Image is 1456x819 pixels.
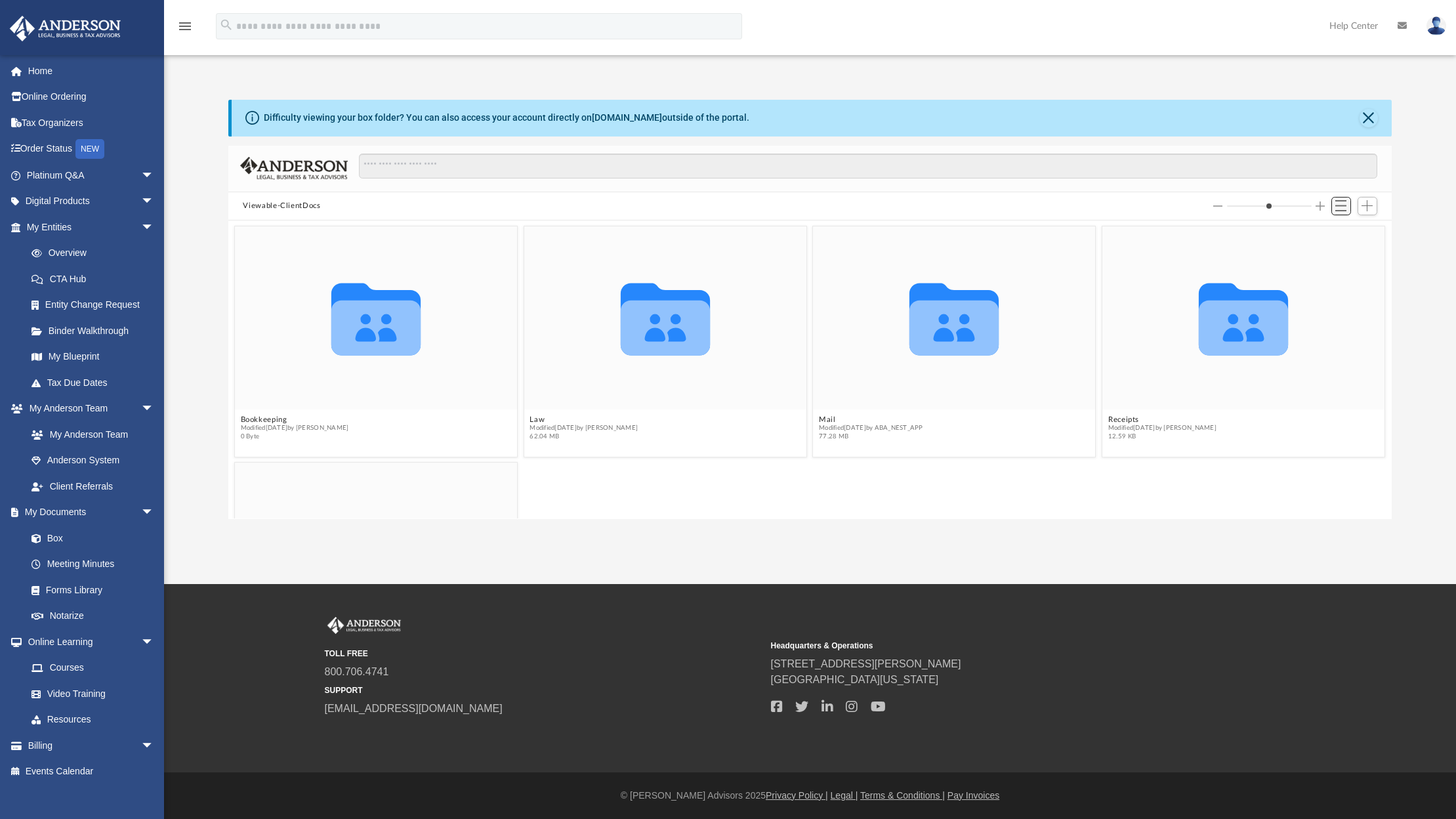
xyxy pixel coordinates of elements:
[1360,109,1378,127] button: Close
[9,110,174,136] a: Tax Organizers
[325,684,762,696] small: SUPPORT
[530,432,638,441] span: 62.04 MB
[18,344,167,370] a: My Blueprint
[219,18,234,32] i: search
[9,188,174,215] a: Digital Productsarrow_drop_down
[141,214,167,241] span: arrow_drop_down
[18,421,161,448] a: My Anderson Team
[9,84,174,110] a: Online Ordering
[18,603,167,629] a: Notarize
[1108,432,1217,441] span: 12.59 KB
[359,154,1377,178] input: Search files and folders
[9,732,174,759] a: Billingarrow_drop_down
[18,551,167,577] a: Meeting Minutes
[820,415,924,424] button: Mail
[1331,197,1351,215] button: Switch to List View
[325,648,762,660] small: TOLL FREE
[325,703,503,714] a: [EMAIL_ADDRESS][DOMAIN_NAME]
[241,415,349,424] button: Bookkeeping
[771,674,939,685] a: [GEOGRAPHIC_DATA][US_STATE]
[18,448,167,474] a: Anderson System
[766,790,828,801] a: Privacy Policy |
[18,707,167,733] a: Resources
[18,240,174,266] a: Overview
[6,16,125,41] img: Anderson Advisors Platinum Portal
[18,473,167,499] a: Client Referrals
[241,432,349,441] span: 0 Byte
[1108,415,1217,424] button: Receipts
[820,424,924,432] span: Modified [DATE] by ABA_NEST_APP
[241,424,349,432] span: Modified [DATE] by [PERSON_NAME]
[771,640,1208,652] small: Headquarters & Operations
[18,318,174,344] a: Binder Walkthrough
[141,629,167,656] span: arrow_drop_down
[141,188,167,215] span: arrow_drop_down
[9,396,167,422] a: My Anderson Teamarrow_drop_down
[18,266,174,292] a: CTA Hub
[141,396,167,423] span: arrow_drop_down
[141,162,167,189] span: arrow_drop_down
[18,525,161,551] a: Box
[530,415,638,424] button: Law
[243,200,320,212] button: Viewable-ClientDocs
[164,789,1456,803] div: © [PERSON_NAME] Advisors 2025
[1108,424,1217,432] span: Modified [DATE] by [PERSON_NAME]
[947,790,999,801] a: Pay Invoices
[18,655,167,681] a: Courses
[141,732,167,759] span: arrow_drop_down
[820,432,924,441] span: 77.28 MB
[9,499,167,526] a: My Documentsarrow_drop_down
[18,369,174,396] a: Tax Due Dates
[9,58,174,84] a: Home
[9,629,167,655] a: Online Learningarrow_drop_down
[325,617,404,634] img: Anderson Advisors Platinum Portal
[831,790,858,801] a: Legal |
[1316,201,1325,211] button: Increase column size
[18,577,161,603] a: Forms Library
[177,25,193,34] a: menu
[9,162,174,188] a: Platinum Q&Aarrow_drop_down
[75,139,104,159] div: NEW
[141,499,167,526] span: arrow_drop_down
[771,658,961,669] a: [STREET_ADDRESS][PERSON_NAME]
[18,681,161,707] a: Video Training
[1426,16,1446,35] img: User Pic
[1358,197,1377,215] button: Add
[9,214,174,240] a: My Entitiesarrow_drop_down
[860,790,945,801] a: Terms & Conditions |
[1213,201,1222,211] button: Decrease column size
[1227,201,1312,211] input: Column size
[228,220,1391,518] div: grid
[9,759,174,785] a: Events Calendar
[9,136,174,163] a: Order StatusNEW
[18,292,174,318] a: Entity Change Request
[177,18,193,34] i: menu
[530,424,638,432] span: Modified [DATE] by [PERSON_NAME]
[592,112,662,123] a: [DOMAIN_NAME]
[325,666,389,677] a: 800.706.4741
[264,111,749,125] div: Difficulty viewing your box folder? You can also access your account directly on outside of the p...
